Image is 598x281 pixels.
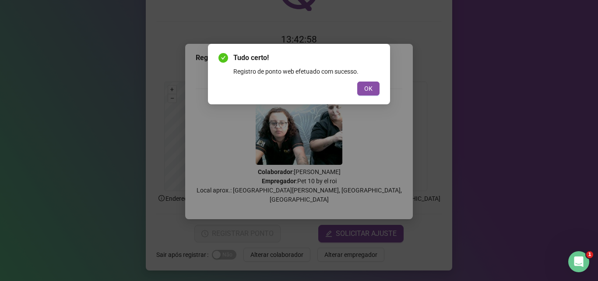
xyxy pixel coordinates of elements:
button: OK [357,82,380,96]
span: OK [364,84,373,93]
iframe: Intercom live chat [568,251,589,272]
div: Registro de ponto web efetuado com sucesso. [233,67,380,76]
span: 1 [586,251,593,258]
span: Tudo certo! [233,53,380,63]
span: check-circle [218,53,228,63]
